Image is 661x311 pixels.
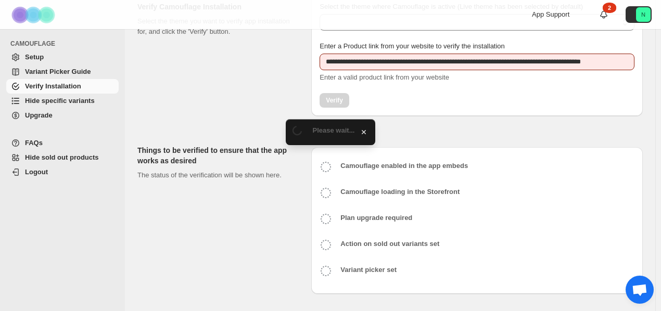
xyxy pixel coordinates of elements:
span: Setup [25,53,44,61]
b: Action on sold out variants set [340,240,439,248]
b: Camouflage loading in the Storefront [340,188,460,196]
span: Enter a valid product link from your website [320,73,449,81]
a: Hide specific variants [6,94,119,108]
text: N [641,11,645,18]
span: Variant Picker Guide [25,68,91,75]
a: Hide sold out products [6,150,119,165]
span: FAQs [25,139,43,147]
span: Avatar with initials N [636,7,651,22]
div: 2 [603,3,616,13]
a: FAQs [6,136,119,150]
a: Verify Installation [6,79,119,94]
a: 2 [599,9,609,20]
a: Logout [6,165,119,179]
a: Upgrade [6,108,119,123]
a: Setup [6,50,119,64]
b: Plan upgrade required [340,214,412,222]
span: Enter a Product link from your website to verify the installation [320,42,505,50]
span: Hide sold out products [25,153,99,161]
button: Avatar with initials N [626,6,652,23]
h2: Things to be verified to ensure that the app works as desired [137,145,295,166]
span: Logout [25,168,48,176]
img: Camouflage [8,1,60,29]
span: Verify Installation [25,82,81,90]
span: App Support [532,10,569,18]
span: Please wait... [313,126,355,134]
b: Camouflage enabled in the app embeds [340,162,468,170]
span: Hide specific variants [25,97,95,105]
b: Variant picker set [340,266,397,274]
span: Upgrade [25,111,53,119]
a: Variant Picker Guide [6,64,119,79]
a: Open chat [626,276,654,304]
p: The status of the verification will be shown here. [137,170,295,180]
span: CAMOUFLAGE [10,40,120,48]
